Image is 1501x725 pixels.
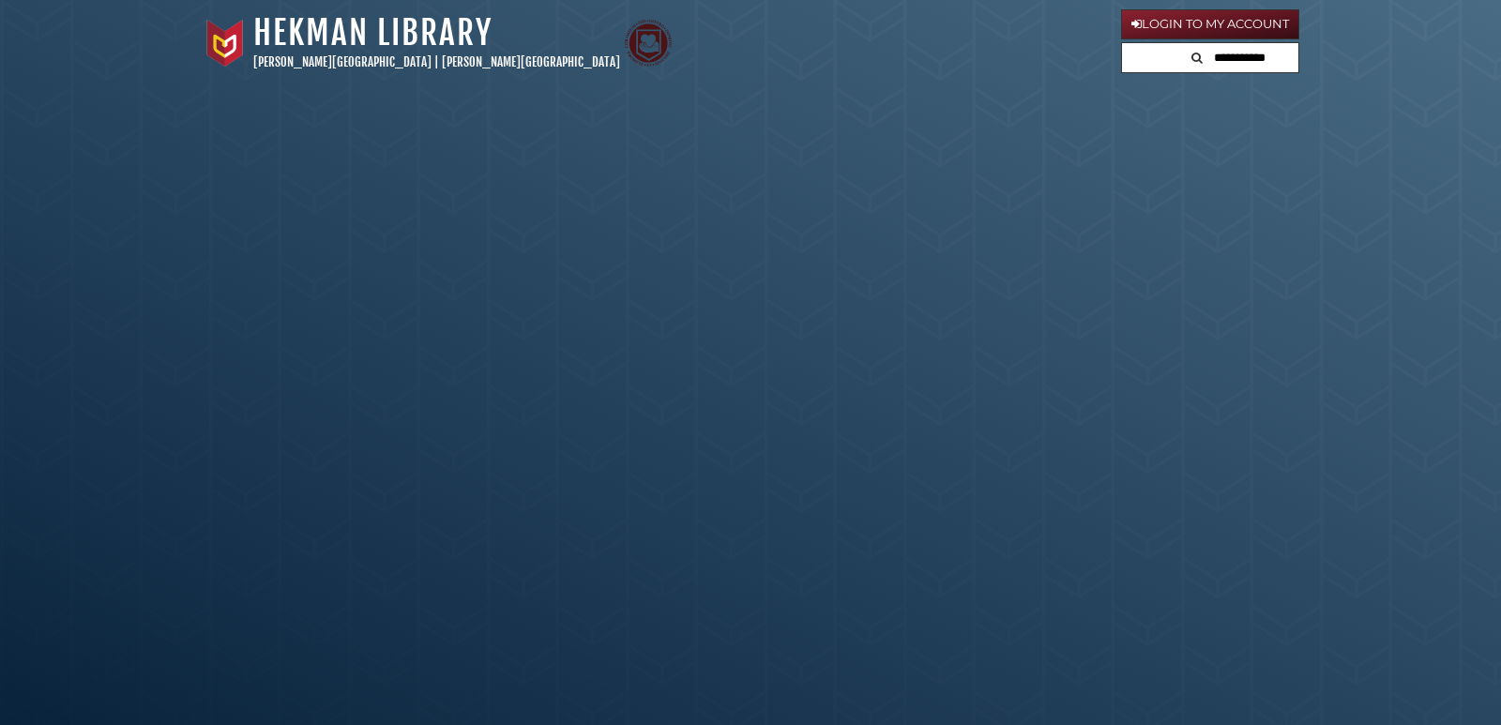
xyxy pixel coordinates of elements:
a: [PERSON_NAME][GEOGRAPHIC_DATA] [253,54,432,69]
button: Search [1186,43,1208,68]
a: Hekman Library [253,12,493,53]
a: [PERSON_NAME][GEOGRAPHIC_DATA] [442,54,620,69]
a: Login to My Account [1121,9,1299,39]
img: Calvin University [202,20,249,67]
i: Search [1191,52,1203,64]
span: | [434,54,439,69]
img: Calvin Theological Seminary [625,20,672,67]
